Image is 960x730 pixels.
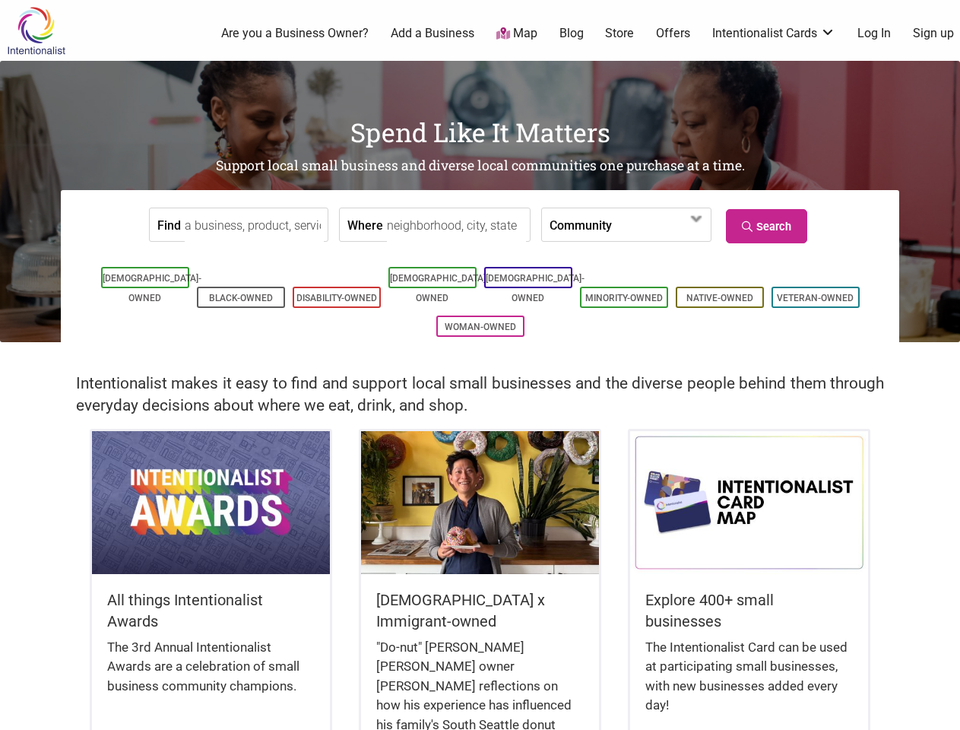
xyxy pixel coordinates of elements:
[296,293,377,303] a: Disability-Owned
[347,208,383,241] label: Where
[185,208,324,243] input: a business, product, service
[559,25,584,42] a: Blog
[361,431,599,574] img: King Donuts - Hong Chhuor
[445,322,516,332] a: Woman-Owned
[390,273,489,303] a: [DEMOGRAPHIC_DATA]-Owned
[486,273,585,303] a: [DEMOGRAPHIC_DATA]-Owned
[777,293,854,303] a: Veteran-Owned
[103,273,201,303] a: [DEMOGRAPHIC_DATA]-Owned
[107,589,315,632] h5: All things Intentionalist Awards
[157,208,181,241] label: Find
[221,25,369,42] a: Are you a Business Owner?
[550,208,612,241] label: Community
[585,293,663,303] a: Minority-Owned
[391,25,474,42] a: Add a Business
[92,431,330,574] img: Intentionalist Awards
[656,25,690,42] a: Offers
[605,25,634,42] a: Store
[645,589,853,632] h5: Explore 400+ small businesses
[107,638,315,712] div: The 3rd Annual Intentionalist Awards are a celebration of small business community champions.
[712,25,835,42] a: Intentionalist Cards
[376,589,584,632] h5: [DEMOGRAPHIC_DATA] x Immigrant-owned
[496,25,537,43] a: Map
[913,25,954,42] a: Sign up
[630,431,868,574] img: Intentionalist Card Map
[857,25,891,42] a: Log In
[76,373,884,417] h2: Intentionalist makes it easy to find and support local small businesses and the diverse people be...
[726,209,807,243] a: Search
[209,293,273,303] a: Black-Owned
[387,208,526,243] input: neighborhood, city, state
[686,293,753,303] a: Native-Owned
